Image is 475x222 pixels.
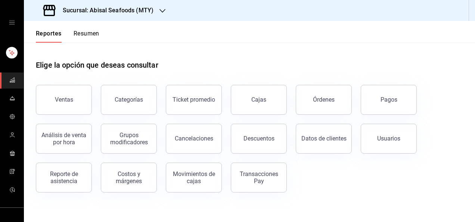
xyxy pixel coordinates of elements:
button: Descuentos [231,124,287,154]
button: Categorías [101,85,157,115]
button: Costos y márgenes [101,163,157,192]
div: Datos de clientes [301,135,347,142]
div: Cancelaciones [175,135,213,142]
div: Reporte de asistencia [41,170,87,185]
div: Descuentos [243,135,274,142]
button: Movimientos de cajas [166,163,222,192]
button: Grupos modificadores [101,124,157,154]
button: Resumen [74,30,99,43]
button: Transacciones Pay [231,163,287,192]
button: Cancelaciones [166,124,222,154]
div: Ticket promedio [173,96,215,103]
button: Reportes [36,30,62,43]
div: Pagos [381,96,397,103]
button: Datos de clientes [296,124,352,154]
div: Costos y márgenes [106,170,152,185]
div: Movimientos de cajas [171,170,217,185]
button: Pagos [361,85,417,115]
div: Cajas [251,96,266,103]
div: Grupos modificadores [106,132,152,146]
h1: Elige la opción que deseas consultar [36,59,158,71]
button: Reporte de asistencia [36,163,92,192]
button: open drawer [9,19,15,25]
div: Análisis de venta por hora [41,132,87,146]
button: Órdenes [296,85,352,115]
div: Órdenes [313,96,335,103]
div: Ventas [55,96,73,103]
button: Análisis de venta por hora [36,124,92,154]
h3: Sucursal: Abisal Seafoods (MTY) [57,6,153,15]
button: Usuarios [361,124,417,154]
button: Ventas [36,85,92,115]
button: Cajas [231,85,287,115]
div: navigation tabs [36,30,99,43]
div: Usuarios [377,135,400,142]
button: Ticket promedio [166,85,222,115]
div: Transacciones Pay [236,170,282,185]
div: Categorías [115,96,143,103]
